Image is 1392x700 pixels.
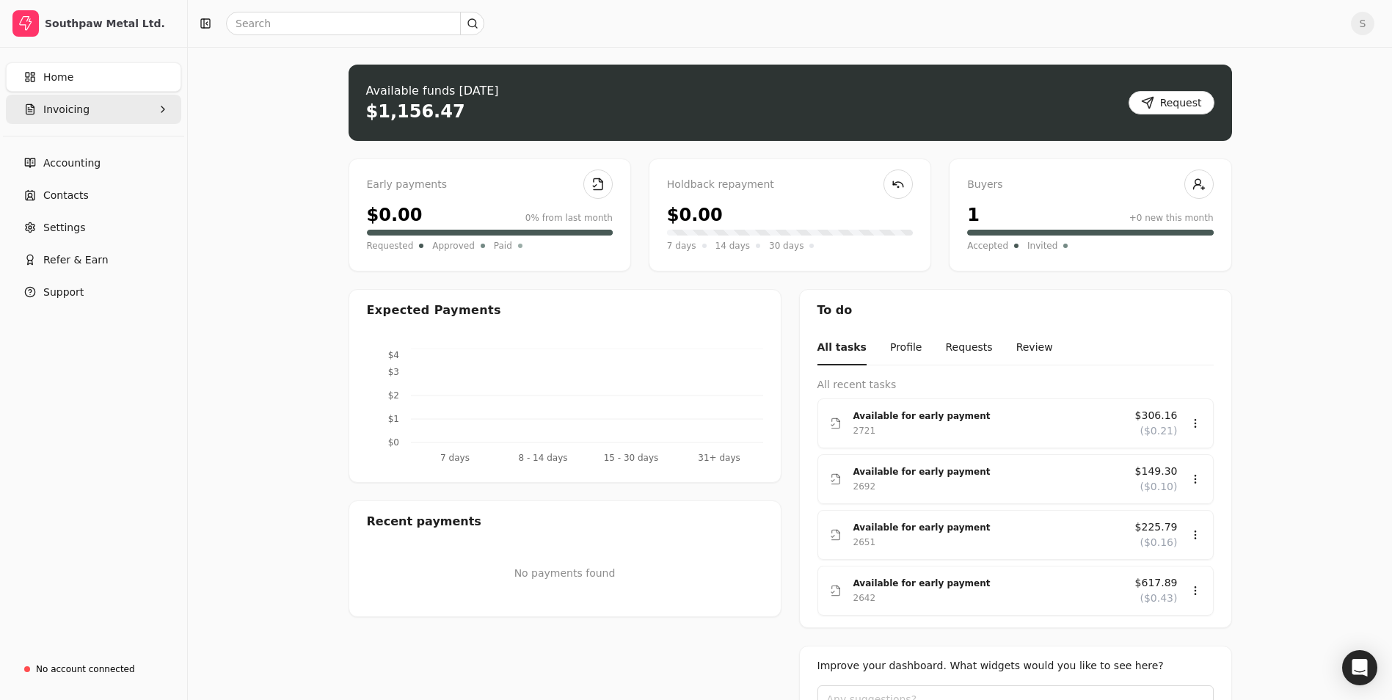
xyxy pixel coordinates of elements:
button: Requests [945,331,992,365]
a: Settings [6,213,181,242]
button: All tasks [817,331,867,365]
tspan: 8 - 14 days [518,453,567,463]
a: Home [6,62,181,92]
div: Southpaw Metal Ltd. [45,16,175,31]
span: $306.16 [1135,408,1178,423]
span: 14 days [715,238,750,253]
button: Review [1016,331,1053,365]
div: Available for early payment [853,576,1123,591]
div: Available for early payment [853,464,1123,479]
div: Open Intercom Messenger [1342,650,1377,685]
div: To do [800,290,1231,331]
span: $149.30 [1135,464,1178,479]
tspan: $4 [387,350,398,360]
span: Paid [494,238,512,253]
div: Recent payments [349,501,781,542]
div: $1,156.47 [366,100,465,123]
tspan: 31+ days [698,453,740,463]
span: Accepted [967,238,1008,253]
span: Settings [43,220,85,236]
span: Support [43,285,84,300]
button: Profile [890,331,922,365]
tspan: $0 [387,437,398,448]
div: 2721 [853,423,876,438]
span: Invited [1027,238,1057,253]
div: No account connected [36,663,135,676]
div: Improve your dashboard. What widgets would you like to see here? [817,658,1214,674]
button: Request [1129,91,1214,114]
span: Invoicing [43,102,90,117]
span: 7 days [667,238,696,253]
div: $0.00 [367,202,423,228]
input: Search [226,12,484,35]
a: Contacts [6,181,181,210]
span: 30 days [769,238,804,253]
span: ($0.10) [1140,479,1177,495]
div: 2651 [853,535,876,550]
button: Support [6,277,181,307]
div: Available for early payment [853,409,1123,423]
span: Requested [367,238,414,253]
tspan: $3 [387,367,398,377]
a: Accounting [6,148,181,178]
div: Buyers [967,177,1213,193]
tspan: $1 [387,414,398,424]
button: Invoicing [6,95,181,124]
div: Expected Payments [367,302,501,319]
div: 0% from last month [525,211,613,225]
span: $617.89 [1135,575,1178,591]
div: Available funds [DATE] [366,82,499,100]
div: All recent tasks [817,377,1214,393]
div: 2642 [853,591,876,605]
button: S [1351,12,1374,35]
div: 2692 [853,479,876,494]
div: Holdback repayment [667,177,913,193]
div: Available for early payment [853,520,1123,535]
span: ($0.43) [1140,591,1177,606]
span: Refer & Earn [43,252,109,268]
span: ($0.21) [1140,423,1177,439]
button: Refer & Earn [6,245,181,274]
tspan: $2 [387,390,398,401]
span: $225.79 [1135,519,1178,535]
div: +0 new this month [1129,211,1214,225]
div: 1 [967,202,980,228]
span: Accounting [43,156,101,171]
tspan: 15 - 30 days [603,453,658,463]
a: No account connected [6,656,181,682]
div: Early payments [367,177,613,193]
tspan: 7 days [440,453,470,463]
span: ($0.16) [1140,535,1177,550]
div: $0.00 [667,202,723,228]
p: No payments found [367,566,763,581]
span: Contacts [43,188,89,203]
span: Home [43,70,73,85]
span: Approved [432,238,475,253]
